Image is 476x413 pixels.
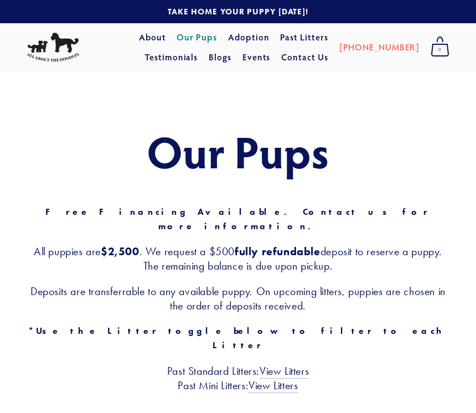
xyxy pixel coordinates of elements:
[425,33,455,61] a: 0 items in cart
[28,326,457,350] strong: *Use the Litter toggle below to filter to each Litter
[280,31,328,43] a: Past Litters
[228,28,270,48] a: Adoption
[27,244,449,273] h3: All puppies are . We request a $500 deposit to reserve a puppy. The remaining balance is due upon...
[235,245,320,258] strong: fully refundable
[27,33,79,62] img: All About The Doodles
[27,127,449,175] h1: Our Pups
[339,37,420,57] a: [PHONE_NUMBER]
[249,379,298,393] a: View Litters
[45,206,439,231] strong: Free Financing Available. Contact us for more information.
[431,43,449,57] span: 0
[281,47,328,67] a: Contact Us
[101,245,139,258] strong: $2,500
[139,28,166,48] a: About
[27,364,449,393] h3: Past Standard Litters: Past Mini Litters:
[260,364,309,379] a: View Litters
[209,47,231,67] a: Blogs
[144,47,198,67] a: Testimonials
[27,284,449,313] h3: Deposits are transferrable to any available puppy. On upcoming litters, puppies are chosen in the...
[242,47,271,67] a: Events
[177,28,217,48] a: Our Pups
